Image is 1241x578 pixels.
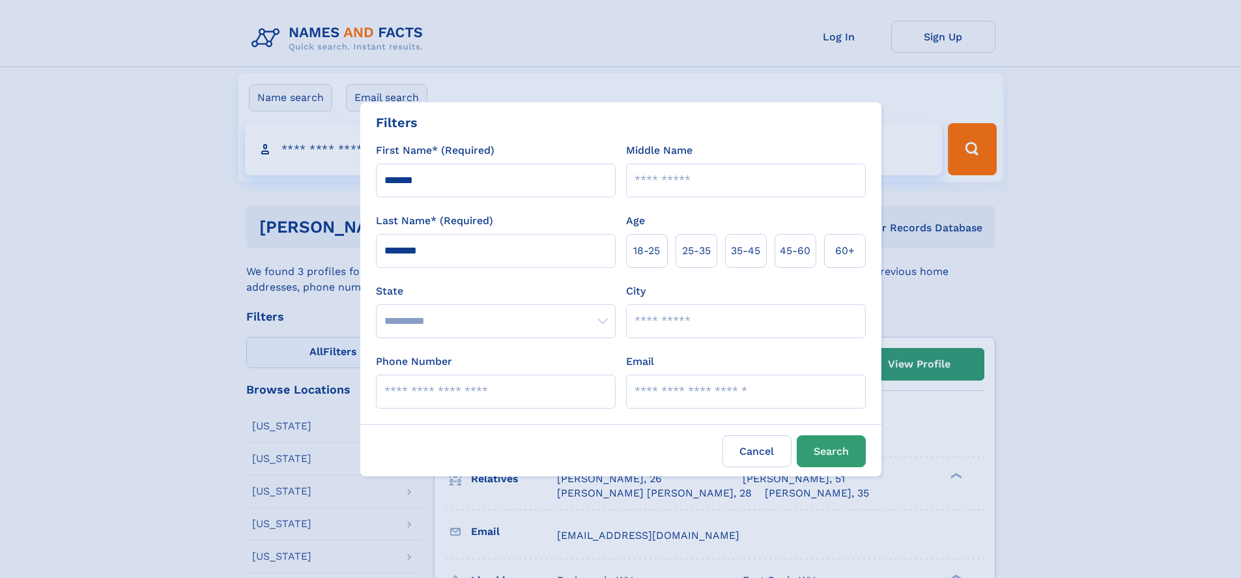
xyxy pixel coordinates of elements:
[780,243,810,259] span: 45‑60
[797,435,866,467] button: Search
[731,243,760,259] span: 35‑45
[633,243,660,259] span: 18‑25
[626,213,645,229] label: Age
[376,283,616,299] label: State
[376,213,493,229] label: Last Name* (Required)
[722,435,792,467] label: Cancel
[376,143,494,158] label: First Name* (Required)
[626,283,646,299] label: City
[376,354,452,369] label: Phone Number
[835,243,855,259] span: 60+
[626,354,654,369] label: Email
[376,113,418,132] div: Filters
[626,143,692,158] label: Middle Name
[682,243,711,259] span: 25‑35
